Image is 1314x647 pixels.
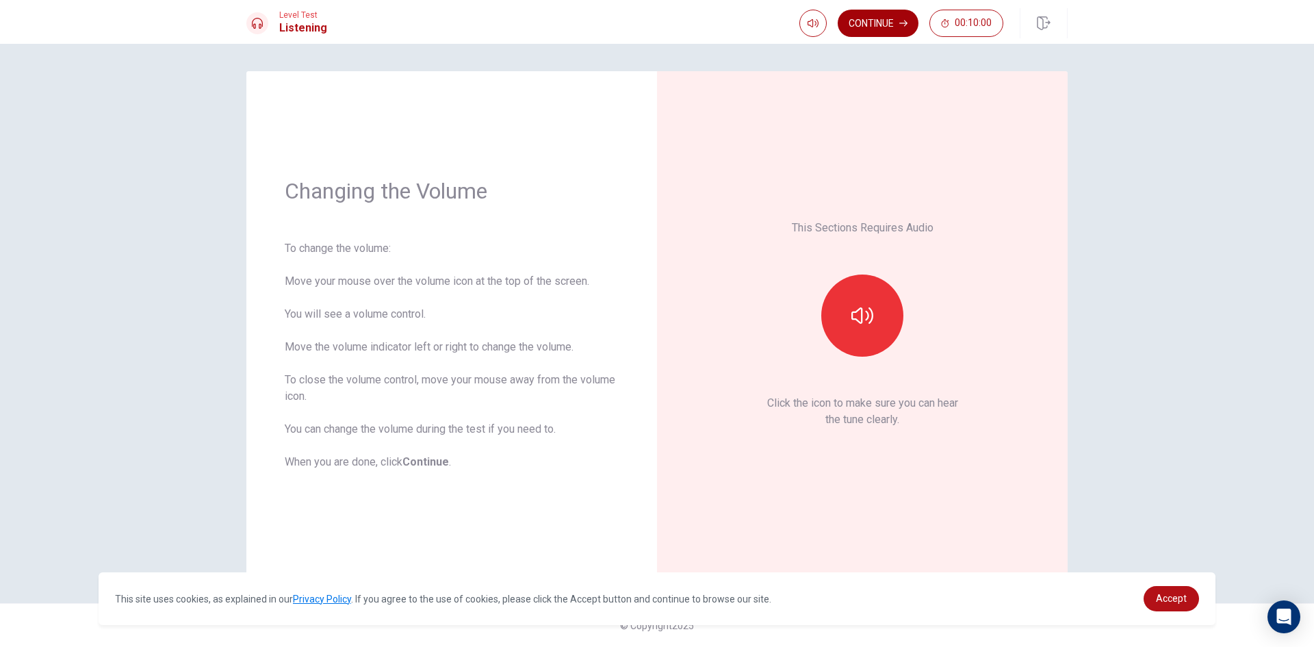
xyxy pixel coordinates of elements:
[838,10,918,37] button: Continue
[792,220,933,236] p: This Sections Requires Audio
[285,177,619,205] h1: Changing the Volume
[115,594,771,605] span: This site uses cookies, as explained in our . If you agree to the use of cookies, please click th...
[279,20,327,36] h1: Listening
[285,240,619,470] div: To change the volume: Move your mouse over the volume icon at the top of the screen. You will see...
[1267,600,1300,633] div: Open Intercom Messenger
[279,10,327,20] span: Level Test
[929,10,1003,37] button: 00:10:00
[402,455,449,468] b: Continue
[955,18,992,29] span: 00:10:00
[1156,593,1187,604] span: Accept
[620,620,694,631] span: © Copyright 2025
[1144,586,1199,611] a: dismiss cookie message
[99,572,1215,625] div: cookieconsent
[767,395,958,428] p: Click the icon to make sure you can hear the tune clearly.
[293,594,351,605] a: Privacy Policy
